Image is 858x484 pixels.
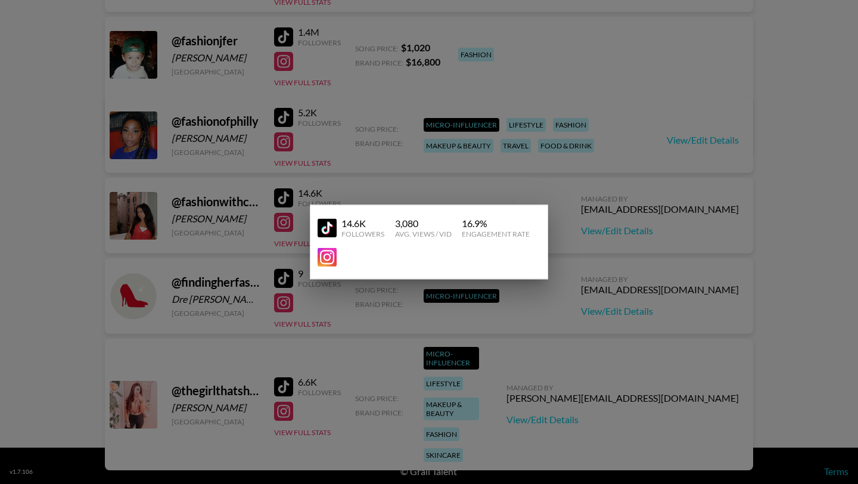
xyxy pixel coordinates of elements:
[462,218,530,229] div: 16.9 %
[341,229,384,238] div: Followers
[395,229,452,238] div: Avg. Views / Vid
[395,218,452,229] div: 3,080
[318,218,337,237] img: YouTube
[341,218,384,229] div: 14.6K
[462,229,530,238] div: Engagement Rate
[318,248,337,267] img: YouTube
